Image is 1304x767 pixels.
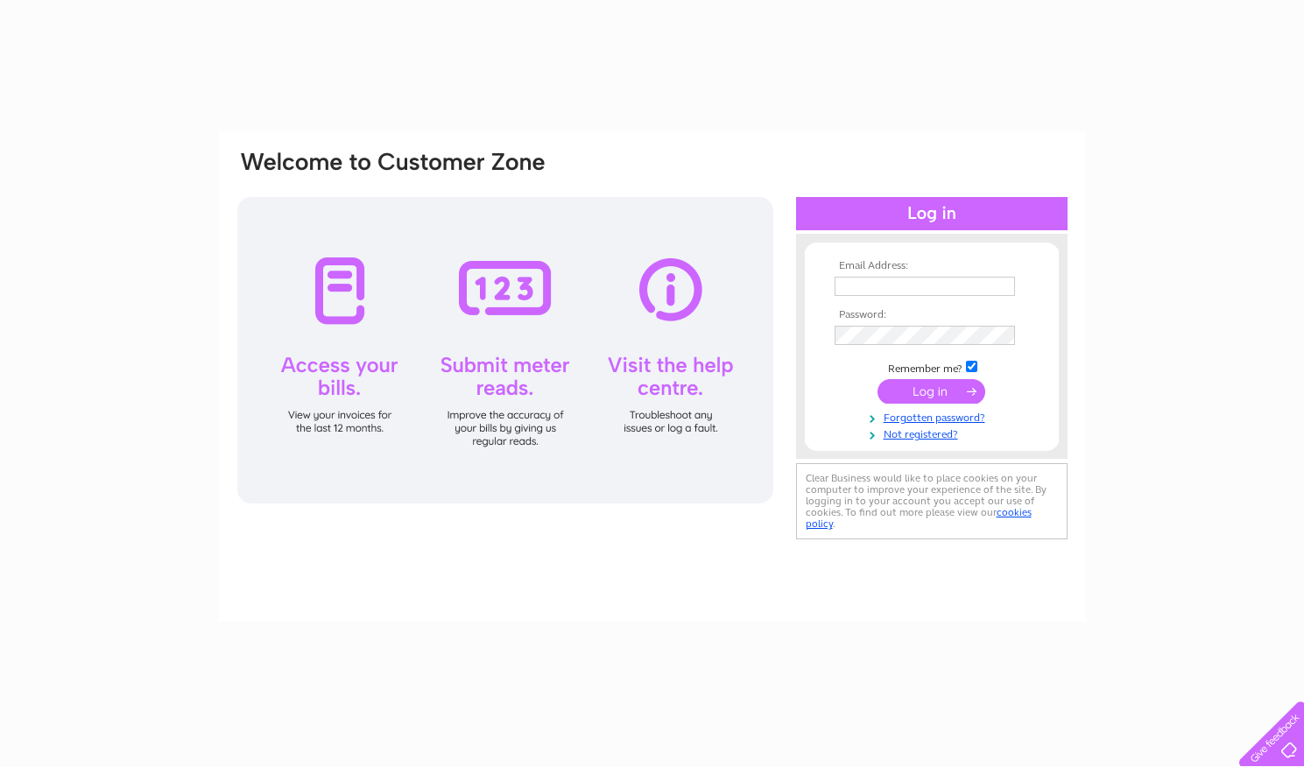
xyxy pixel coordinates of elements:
[830,358,1033,376] td: Remember me?
[878,379,985,404] input: Submit
[835,408,1033,425] a: Forgotten password?
[806,506,1032,530] a: cookies policy
[796,463,1068,539] div: Clear Business would like to place cookies on your computer to improve your experience of the sit...
[830,260,1033,272] th: Email Address:
[830,309,1033,321] th: Password:
[835,425,1033,441] a: Not registered?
